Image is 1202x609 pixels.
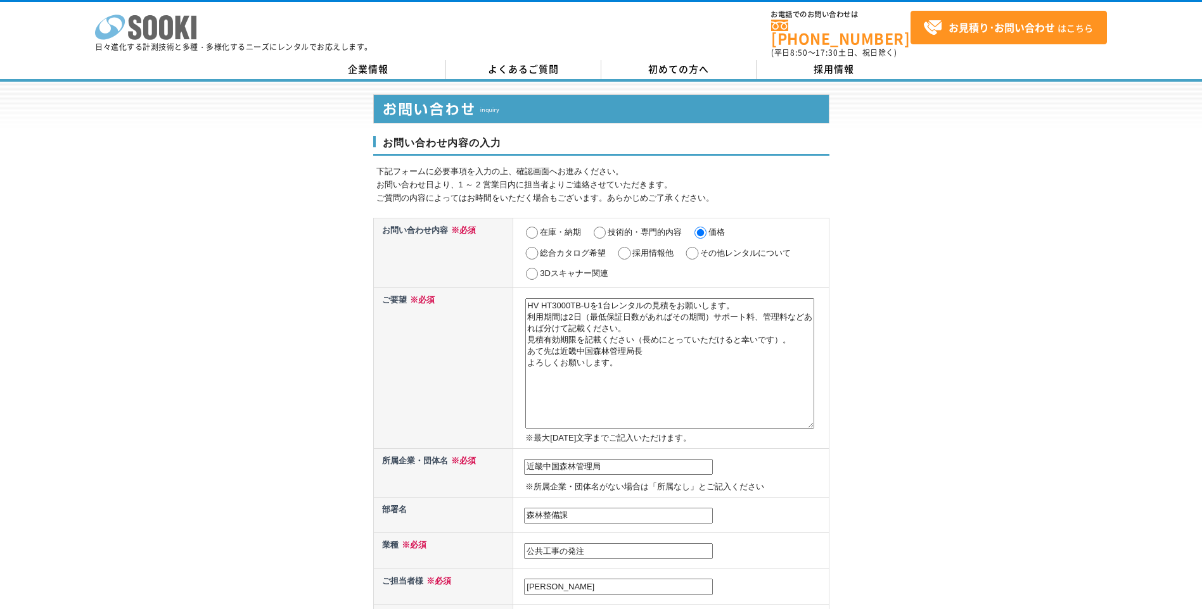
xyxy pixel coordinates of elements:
[771,11,911,18] span: お電話でのお問い合わせは
[540,268,608,278] label: 3Dスキャナー関連
[524,579,713,595] input: 例）創紀 太郎
[446,60,601,79] a: よくあるご質問
[771,20,911,46] a: [PHONE_NUMBER]
[632,248,674,258] label: 採用情報他
[540,227,581,237] label: 在庫・納期
[373,449,513,498] th: 所属企業・団体名
[757,60,912,79] a: 採用情報
[524,508,713,524] input: 例）カスタマーサポート部
[540,248,606,258] label: 総合カタログ希望
[423,576,451,586] span: ※必須
[524,459,713,475] input: 例）株式会社ソーキ
[373,94,829,123] img: お問い合わせ
[373,218,513,287] th: お問い合わせ内容
[448,225,476,235] span: ※必須
[923,18,1093,37] span: はこちら
[525,432,826,445] p: ※最大[DATE]文字までご記入いただけます。
[771,47,897,58] span: (平日 ～ 土日、祝日除く)
[608,227,682,237] label: 技術的・専門的内容
[700,248,791,258] label: その他レンタルについて
[648,62,709,76] span: 初めての方へ
[373,498,513,533] th: 部署名
[407,295,435,304] span: ※必須
[949,20,1055,35] strong: お見積り･お問い合わせ
[448,456,476,465] span: ※必須
[373,136,829,156] h3: お問い合わせ内容の入力
[525,480,826,494] p: ※所属企業・団体名がない場合は「所属なし」とご記入ください
[708,227,725,237] label: 価格
[373,533,513,568] th: 業種
[911,11,1107,44] a: お見積り･お問い合わせはこちら
[525,298,814,429] textarea: HV HT3000TB-Uを1台レンタルの見積をお願いします。
[376,165,829,204] p: 下記フォームに必要事項を入力の上、確認画面へお進みください。 お問い合わせ日より、1 ～ 2 営業日内に担当者よりご連絡させていただきます。 ご質問の内容によってはお時間をいただく場合もございま...
[95,43,373,51] p: 日々進化する計測技術と多種・多様化するニーズにレンタルでお応えします。
[291,60,446,79] a: 企業情報
[373,568,513,604] th: ご担当者様
[790,47,808,58] span: 8:50
[524,543,713,560] input: 業種不明の場合、事業内容を記載ください
[601,60,757,79] a: 初めての方へ
[399,540,426,549] span: ※必須
[373,287,513,448] th: ご要望
[815,47,838,58] span: 17:30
